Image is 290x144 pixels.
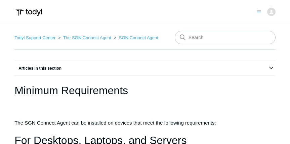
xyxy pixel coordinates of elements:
button: Toggle navigation menu [257,8,261,14]
input: Search [175,31,276,44]
li: Todyl Support Center [14,35,57,40]
li: SGN Connect Agent [113,35,158,40]
h1: Minimum Requirements [14,82,276,98]
li: The SGN Connect Agent [57,35,113,40]
a: The SGN Connect Agent [63,35,111,40]
a: SGN Connect Agent [119,35,158,40]
span: The SGN Connect Agent can be installed on devices that meet the following requirements: [14,120,216,126]
span: Articles in this section [14,66,61,71]
img: Todyl Support Center Help Center home page [14,6,43,18]
a: Todyl Support Center [14,35,55,40]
